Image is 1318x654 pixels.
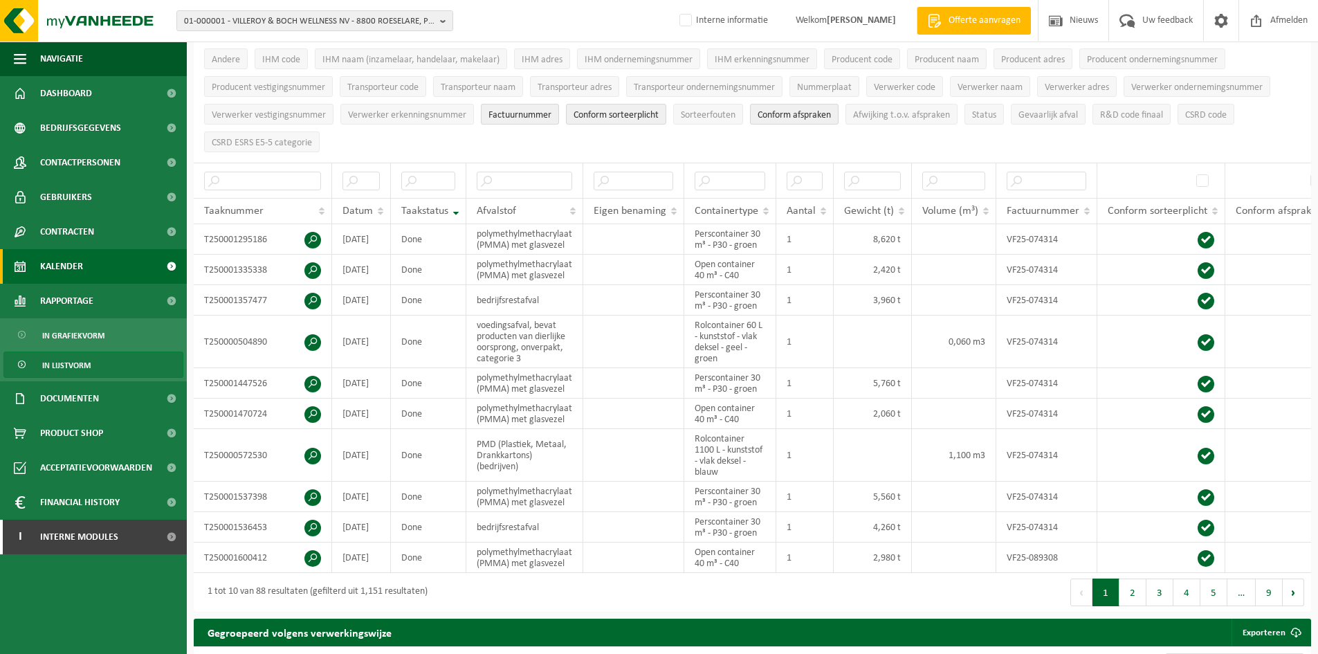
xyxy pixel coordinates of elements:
[348,110,466,120] span: Verwerker erkenningsnummer
[332,368,391,399] td: [DATE]
[996,224,1097,255] td: VF25-074314
[776,224,834,255] td: 1
[391,543,466,573] td: Done
[391,399,466,429] td: Done
[42,352,91,379] span: In lijstvorm
[834,482,912,512] td: 5,560 t
[466,316,583,368] td: voedingsafval, bevat producten van dierlijke oorsprong, onverpakt, categorie 3
[789,76,859,97] button: NummerplaatNummerplaat: Activate to sort
[577,48,700,69] button: IHM ondernemingsnummerIHM ondernemingsnummer: Activate to sort
[673,104,743,125] button: SorteerfoutenSorteerfouten: Activate to sort
[996,543,1097,573] td: VF25-089308
[844,206,894,217] span: Gewicht (t)
[684,543,776,573] td: Open container 40 m³ - C40
[42,323,104,349] span: In grafiekvorm
[40,416,103,451] span: Product Shop
[776,285,834,316] td: 1
[715,55,809,65] span: IHM erkenningsnummer
[194,224,332,255] td: T250001295186
[1146,579,1173,606] button: 3
[834,368,912,399] td: 5,760 t
[684,482,776,512] td: Perscontainer 30 m³ - P30 - groen
[626,76,782,97] button: Transporteur ondernemingsnummerTransporteur ondernemingsnummer : Activate to sort
[3,322,183,348] a: In grafiekvorm
[332,316,391,368] td: [DATE]
[481,104,559,125] button: FactuurnummerFactuurnummer: Activate to sort
[466,482,583,512] td: polymethylmethacrylaat (PMMA) met glasvezel
[194,512,332,543] td: T250001536453
[466,255,583,285] td: polymethylmethacrylaat (PMMA) met glasvezel
[340,104,474,125] button: Verwerker erkenningsnummerVerwerker erkenningsnummer: Activate to sort
[332,399,391,429] td: [DATE]
[1232,619,1310,646] a: Exporteren
[677,10,768,31] label: Interne informatie
[958,82,1023,93] span: Verwerker naam
[176,10,453,31] button: 01-000001 - VILLEROY & BOCH WELLNESS NV - 8800 ROESELARE, POPULIERSTRAAT 1
[996,368,1097,399] td: VF25-074314
[1283,579,1304,606] button: Next
[684,399,776,429] td: Open container 40 m³ - C40
[315,48,507,69] button: IHM naam (inzamelaar, handelaar, makelaar)IHM naam (inzamelaar, handelaar, makelaar): Activate to...
[834,399,912,429] td: 2,060 t
[827,15,896,26] strong: [PERSON_NAME]
[1092,579,1119,606] button: 1
[834,224,912,255] td: 8,620 t
[40,451,152,485] span: Acceptatievoorwaarden
[634,82,775,93] span: Transporteur ondernemingsnummer
[1256,579,1283,606] button: 9
[522,55,562,65] span: IHM adres
[342,206,373,217] span: Datum
[391,255,466,285] td: Done
[466,543,583,573] td: polymethylmethacrylaat (PMMA) met glasvezel
[40,111,121,145] span: Bedrijfsgegevens
[1173,579,1200,606] button: 4
[212,55,240,65] span: Andere
[1045,82,1109,93] span: Verwerker adres
[40,485,120,520] span: Financial History
[391,224,466,255] td: Done
[391,285,466,316] td: Done
[530,76,619,97] button: Transporteur adresTransporteur adres: Activate to sort
[681,110,735,120] span: Sorteerfouten
[996,316,1097,368] td: VF25-074314
[466,512,583,543] td: bedrijfsrestafval
[40,381,99,416] span: Documenten
[466,224,583,255] td: polymethylmethacrylaat (PMMA) met glasvezel
[834,543,912,573] td: 2,980 t
[255,48,308,69] button: IHM codeIHM code: Activate to sort
[194,399,332,429] td: T250001470724
[1131,82,1263,93] span: Verwerker ondernemingsnummer
[14,520,26,554] span: I
[996,512,1097,543] td: VF25-074314
[332,512,391,543] td: [DATE]
[776,399,834,429] td: 1
[40,42,83,76] span: Navigatie
[514,48,570,69] button: IHM adresIHM adres: Activate to sort
[347,82,419,93] span: Transporteur code
[340,76,426,97] button: Transporteur codeTransporteur code: Activate to sort
[776,429,834,482] td: 1
[776,543,834,573] td: 1
[874,82,935,93] span: Verwerker code
[433,76,523,97] button: Transporteur naamTransporteur naam: Activate to sort
[972,110,996,120] span: Status
[1087,55,1218,65] span: Producent ondernemingsnummer
[845,104,958,125] button: Afwijking t.o.v. afsprakenAfwijking t.o.v. afspraken: Activate to sort
[1124,76,1270,97] button: Verwerker ondernemingsnummerVerwerker ondernemingsnummer: Activate to sort
[834,512,912,543] td: 4,260 t
[776,512,834,543] td: 1
[466,429,583,482] td: PMD (Plastiek, Metaal, Drankkartons) (bedrijven)
[684,429,776,482] td: Rolcontainer 1100 L - kunststof - vlak deksel - blauw
[441,82,515,93] span: Transporteur naam
[684,285,776,316] td: Perscontainer 30 m³ - P30 - groen
[391,512,466,543] td: Done
[204,131,320,152] button: CSRD ESRS E5-5 categorieCSRD ESRS E5-5 categorie: Activate to sort
[488,110,551,120] span: Factuurnummer
[332,482,391,512] td: [DATE]
[194,619,405,646] h2: Gegroepeerd volgens verwerkingswijze
[204,104,333,125] button: Verwerker vestigingsnummerVerwerker vestigingsnummer: Activate to sort
[40,215,94,249] span: Contracten
[204,206,264,217] span: Taaknummer
[912,429,996,482] td: 1,100 m3
[194,429,332,482] td: T250000572530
